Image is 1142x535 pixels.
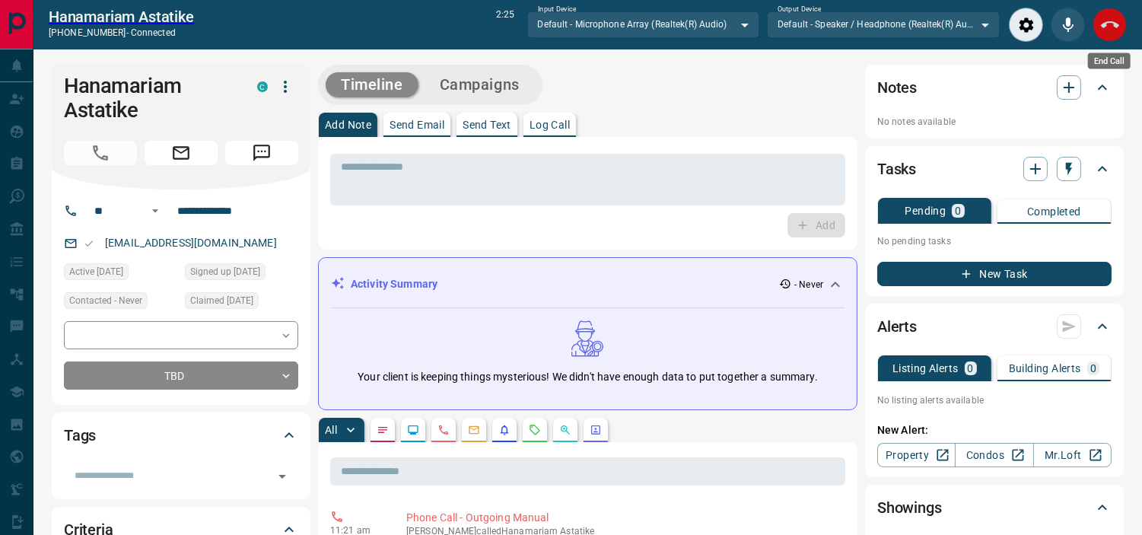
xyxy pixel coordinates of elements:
[64,417,298,454] div: Tags
[425,72,535,97] button: Campaigns
[69,264,123,279] span: Active [DATE]
[64,74,234,123] h1: Hanamariam Astatike
[1027,206,1081,217] p: Completed
[968,363,974,374] p: 0
[559,424,571,436] svg: Opportunities
[877,262,1112,286] button: New Task
[877,151,1112,187] div: Tasks
[331,270,845,298] div: Activity Summary- Never
[590,424,602,436] svg: Agent Actions
[463,119,511,130] p: Send Text
[49,8,194,26] a: Hanamariam Astatike
[1051,8,1085,42] div: Mute
[146,202,164,220] button: Open
[358,369,817,385] p: Your client is keeping things mysterious! We didn't have enough data to put together a summary.
[64,361,298,390] div: TBD
[225,141,298,165] span: Message
[877,443,956,467] a: Property
[905,205,946,216] p: Pending
[390,119,444,130] p: Send Email
[190,264,260,279] span: Signed up [DATE]
[877,422,1112,438] p: New Alert:
[1033,443,1112,467] a: Mr.Loft
[69,293,142,308] span: Contacted - Never
[326,72,418,97] button: Timeline
[877,393,1112,407] p: No listing alerts available
[527,11,760,37] div: Default - Microphone Array (Realtek(R) Audio)
[105,237,277,249] a: [EMAIL_ADDRESS][DOMAIN_NAME]
[529,424,541,436] svg: Requests
[131,27,176,38] span: connected
[877,314,917,339] h2: Alerts
[64,141,137,165] span: Call
[377,424,389,436] svg: Notes
[325,119,371,130] p: Add Note
[877,230,1112,253] p: No pending tasks
[1088,53,1131,69] div: End Call
[64,263,177,285] div: Fri Apr 19 2024
[538,5,577,14] label: Input Device
[877,115,1112,129] p: No notes available
[892,363,959,374] p: Listing Alerts
[185,292,298,314] div: Fri Apr 19 2024
[185,263,298,285] div: Fri Apr 19 2024
[406,510,839,526] p: Phone Call - Outgoing Manual
[877,75,917,100] h2: Notes
[468,424,480,436] svg: Emails
[437,424,450,436] svg: Calls
[877,495,942,520] h2: Showings
[496,8,514,42] p: 2:25
[49,26,194,40] p: [PHONE_NUMBER] -
[877,489,1112,526] div: Showings
[1093,8,1127,42] div: End Call
[84,238,94,249] svg: Email Valid
[351,276,437,292] p: Activity Summary
[1009,8,1043,42] div: Audio Settings
[877,308,1112,345] div: Alerts
[530,119,570,130] p: Log Call
[955,205,961,216] p: 0
[325,425,337,435] p: All
[272,466,293,487] button: Open
[190,293,253,308] span: Claimed [DATE]
[1090,363,1096,374] p: 0
[794,278,823,291] p: - Never
[145,141,218,165] span: Email
[767,11,1000,37] div: Default - Speaker / Headphone (Realtek(R) Audio)
[1009,363,1081,374] p: Building Alerts
[877,157,916,181] h2: Tasks
[955,443,1033,467] a: Condos
[257,81,268,92] div: condos.ca
[64,423,96,447] h2: Tags
[407,424,419,436] svg: Lead Browsing Activity
[498,424,511,436] svg: Listing Alerts
[877,69,1112,106] div: Notes
[778,5,821,14] label: Output Device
